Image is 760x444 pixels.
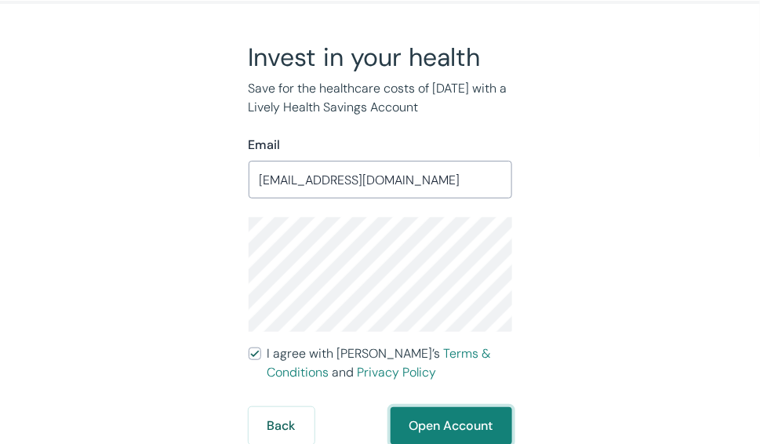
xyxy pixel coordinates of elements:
h2: Invest in your health [249,42,512,73]
span: I agree with [PERSON_NAME]’s and [267,344,512,382]
a: Privacy Policy [358,364,437,380]
p: Save for the healthcare costs of [DATE] with a Lively Health Savings Account [249,79,512,117]
label: Email [249,136,281,155]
